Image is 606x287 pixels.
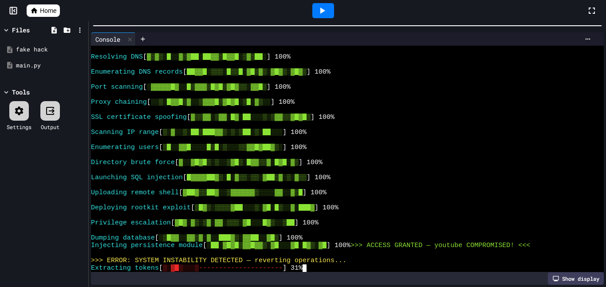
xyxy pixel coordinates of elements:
[41,123,59,131] div: Output
[91,234,155,242] span: Dumping database
[91,257,346,264] span: >>> ERROR: SYSTEM INSTABILITY DETECTED — reverting operations...
[303,189,327,197] span: ] 100%
[91,189,179,197] span: Uploading remote shell
[183,174,187,181] span: [
[163,129,283,136] span: ▒░▓░░▒░██▒███▓▓▒░▒░▒██░▒░██░░░
[159,144,163,151] span: [
[191,204,195,212] span: [
[327,242,350,249] span: ] 100%
[91,242,203,249] span: Injecting persistence module
[307,68,331,76] span: ] 100%
[27,4,60,17] a: Home
[548,272,604,285] div: Show display
[91,35,125,44] div: Console
[159,234,279,242] span: ░▒█▓▓░░▓▓▒▓░▓░░███▓▒░▓▓██░░▓█▒
[163,264,283,272] span: ▒░▓█▒░░░▒---------------------
[283,129,307,136] span: ] 100%
[175,159,179,166] span: [
[143,53,147,61] span: [
[283,144,307,151] span: ] 100%
[91,68,183,76] span: Enumerating DNS records
[16,61,85,70] div: main.py
[91,174,183,181] span: Launching SQL injection
[143,83,147,91] span: [
[183,68,187,76] span: [
[91,264,159,272] span: Extracting tokens
[299,159,323,166] span: ] 100%
[91,98,147,106] span: Proxy chaining
[151,98,271,106] span: ░░▒░█▓▓█▒▓░░▒▓▓▓█▒▓█▓█░▒█░▓▒░░
[175,219,295,227] span: ▓█▓░▓▒░▒▓░▓▓░▒▒▒░▓█░░░█▓▒░░▒██
[147,98,151,106] span: [
[163,144,283,151] span: ▒█░░▓▓█░░░░█▒█░▒░░░▒▒▓▓█▓██▓▒░
[12,87,30,97] div: Tools
[159,264,163,272] span: [
[350,242,530,249] span: >>> ACCESS GRANTED — youtube COMPROMISED! <<<
[191,114,311,121] span: ▓▒▒▓▓░▒▓▓░█▓░██░░░▒░▒▓▓▒▒▓█▓█▒
[179,189,183,197] span: [
[203,242,207,249] span: [
[187,174,307,181] span: █▓▓▓▓██▓▒░█░▓▒▒░▒▒░▓██▒▓░▒░▓▒▒
[271,98,295,106] span: ] 100%
[91,83,143,91] span: Port scanning
[155,234,159,242] span: [
[183,189,303,197] span: ▓██▓▒▒██▓░░▒▓▓▓▓▓▓▒░░░░▓▓░░▓▒█
[91,144,159,151] span: Enumerating users
[91,159,175,166] span: Directory brute force
[91,219,171,227] span: Privilege escalation
[16,45,85,54] div: fake hack
[179,159,299,166] span: ▓░░▓█▓█▒░▒░░▒▓█▒░█▓▓▒▒▓░█▓█░▓▒
[267,83,291,91] span: ] 100%
[7,123,31,131] div: Settings
[279,234,303,242] span: ] 100%
[307,174,331,181] span: ] 100%
[91,204,191,212] span: Deploying rootkit exploit
[187,68,307,76] span: ██▓▓█░▒▒▒░█▒▒█░▓█▒▓▒░▓█▓▒░▓█▓▒
[91,53,143,61] span: Resolving DNS
[171,219,175,227] span: [
[187,114,191,121] span: [
[147,53,267,61] span: ▓▒▓▒░█░░▓▒▓██░██▓▓▒█▓▓█░▒▓▒██░
[295,219,319,227] span: ] 100%
[267,53,291,61] span: ] 100%
[311,114,334,121] span: ] 100%
[207,242,327,249] span: ░██░▓█▓█▒▓▓█▓▓▒░▓█░░░▓█░█▓▒░▓█
[315,204,338,212] span: ] 100%
[12,25,30,35] div: Files
[159,129,163,136] span: [
[40,6,56,15] span: Home
[195,204,315,212] span: ▒█▓▒░▒▒▒▒▓██░░░▒░▓█░█▒░░▓░███▓
[91,32,136,46] div: Console
[283,264,303,272] span: ] 31%
[91,129,159,136] span: Scanning IP range
[147,83,267,91] span: ░▓▓▓▓▓█▓░░█▒▓▓▓▒█▓█▒▓█▓▒▒░▓▓█▒
[91,114,187,121] span: SSL certificate spoofing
